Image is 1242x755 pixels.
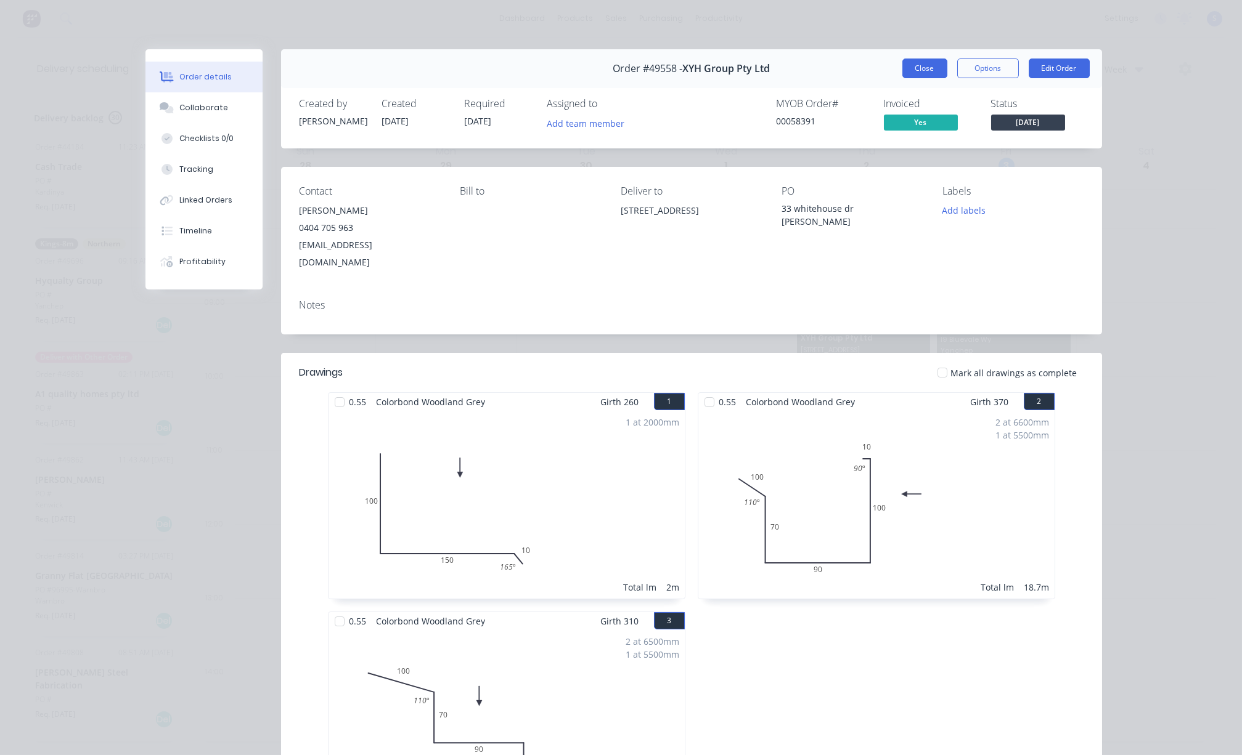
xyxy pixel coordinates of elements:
[179,102,228,113] div: Collaborate
[145,246,263,277] button: Profitability
[782,202,923,228] div: 33 whitehouse dr [PERSON_NAME]
[971,393,1009,411] span: Girth 370
[654,393,685,410] button: 1
[1024,393,1055,410] button: 2
[465,115,492,127] span: [DATE]
[601,393,639,411] span: Girth 260
[742,393,860,411] span: Colorbond Woodland Grey
[179,71,232,83] div: Order details
[382,98,450,110] div: Created
[372,612,491,630] span: Colorbond Woodland Grey
[300,365,343,380] div: Drawings
[782,185,923,197] div: PO
[667,581,680,594] div: 2m
[613,63,682,75] span: Order #49558 -
[540,115,631,131] button: Add team member
[145,123,263,154] button: Checklists 0/0
[626,648,680,661] div: 1 at 5500mm
[624,581,657,594] div: Total lm
[179,256,226,267] div: Profitability
[179,133,234,144] div: Checklists 0/0
[345,612,372,630] span: 0.55
[145,185,263,216] button: Linked Orders
[942,185,1084,197] div: Labels
[300,98,367,110] div: Created by
[329,411,685,599] div: 010015010165º1 at 2000mmTotal lm2m
[902,59,947,78] button: Close
[777,115,869,127] div: 00058391
[884,115,958,130] span: Yes
[1024,581,1050,594] div: 18.7m
[626,635,680,648] div: 2 at 6500mm
[179,195,232,206] div: Linked Orders
[179,225,212,236] div: Timeline
[547,115,631,131] button: Add team member
[547,98,671,110] div: Assigned to
[621,202,762,219] div: [STREET_ADDRESS]
[1029,59,1090,78] button: Edit Order
[714,393,742,411] span: 0.55
[465,98,533,110] div: Required
[145,154,263,185] button: Tracking
[300,202,441,271] div: [PERSON_NAME]0404 705 963[EMAIL_ADDRESS][DOMAIN_NAME]
[300,299,1084,311] div: Notes
[996,429,1050,442] div: 1 at 5500mm
[300,236,441,271] div: [EMAIL_ADDRESS][DOMAIN_NAME]
[345,393,372,411] span: 0.55
[957,59,1019,78] button: Options
[682,63,770,75] span: XYH Group Pty Ltd
[698,411,1055,599] div: 0100709010010110º90º2 at 6600mm1 at 5500mmTotal lm18.7m
[936,202,992,219] button: Add labels
[981,581,1015,594] div: Total lm
[300,185,441,197] div: Contact
[777,98,869,110] div: MYOB Order #
[991,98,1084,110] div: Status
[300,219,441,236] div: 0404 705 963
[601,612,639,630] span: Girth 310
[621,202,762,241] div: [STREET_ADDRESS]
[300,115,367,127] div: [PERSON_NAME]
[951,366,1077,379] span: Mark all drawings as complete
[996,416,1050,429] div: 2 at 6600mm
[654,612,685,629] button: 3
[300,202,441,219] div: [PERSON_NAME]
[991,115,1065,130] span: [DATE]
[884,98,976,110] div: Invoiced
[145,62,263,92] button: Order details
[145,92,263,123] button: Collaborate
[382,115,409,127] span: [DATE]
[460,185,601,197] div: Bill to
[621,185,762,197] div: Deliver to
[991,115,1065,133] button: [DATE]
[372,393,491,411] span: Colorbond Woodland Grey
[145,216,263,246] button: Timeline
[179,164,213,175] div: Tracking
[626,416,680,429] div: 1 at 2000mm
